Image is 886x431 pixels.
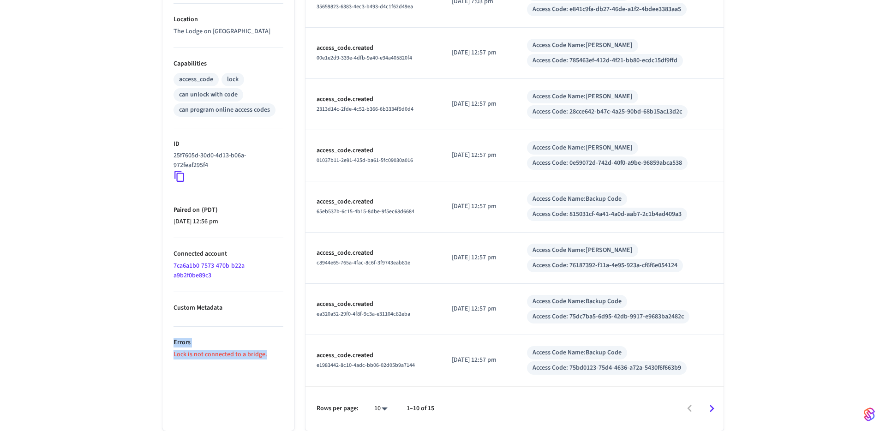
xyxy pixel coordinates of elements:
p: Paired on [174,205,283,215]
p: access_code.created [317,95,430,104]
p: [DATE] 12:57 pm [452,150,505,160]
p: access_code.created [317,197,430,207]
div: Access Code Name: Backup Code [533,297,622,306]
p: [DATE] 12:56 pm [174,217,283,227]
div: Access Code: 75dc7ba5-6d95-42db-9917-e9683ba2482c [533,312,684,322]
p: access_code.created [317,43,430,53]
div: Access Code Name: Backup Code [533,194,622,204]
p: [DATE] 12:57 pm [452,355,505,365]
p: Lock is not connected to a bridge. [174,350,283,359]
div: Access Code Name: Backup Code [533,348,622,358]
p: 1–10 of 15 [407,404,434,413]
a: 7ca6a1b0-7573-470b-b22a-a9b2f0be89c3 [174,261,246,280]
p: Custom Metadata [174,303,283,313]
p: [DATE] 12:57 pm [452,202,505,211]
p: access_code.created [317,351,430,360]
span: 01037b11-2e91-425d-ba61-5fc09030a016 [317,156,413,164]
p: access_code.created [317,146,430,156]
p: Errors [174,338,283,347]
button: Go to next page [701,398,723,419]
img: SeamLogoGradient.69752ec5.svg [864,407,875,422]
div: lock [227,75,239,84]
p: [DATE] 12:57 pm [452,48,505,58]
div: Access Code Name: [PERSON_NAME] [533,245,633,255]
span: ( PDT ) [200,205,218,215]
p: [DATE] 12:57 pm [452,99,505,109]
p: Location [174,15,283,24]
div: Access Code: 75bd0123-75d4-4636-a72a-5430f6f663b9 [533,363,681,373]
p: Rows per page: [317,404,359,413]
div: Access Code: 0e59072d-742d-40f0-a9be-96859abca538 [533,158,682,168]
p: Connected account [174,249,283,259]
div: Access Code: 785463ef-412d-4f21-bb80-ecdc15df9ffd [533,56,677,66]
div: Access Code: 815031cf-4a41-4a0d-aab7-2c1b4ad409a3 [533,210,682,219]
div: Access Code: 28cce642-b47c-4a25-90bd-68b15ac13d2c [533,107,682,117]
span: 2313d14c-2fde-4c52-b366-6b3334f9d0d4 [317,105,413,113]
p: access_code.created [317,299,430,309]
p: [DATE] 12:57 pm [452,253,505,263]
span: 35659823-6383-4ec3-b493-d4c1f62d49ea [317,3,413,11]
span: 65eb537b-6c15-4b15-8dbe-9f5ec68d6684 [317,208,414,215]
div: Access Code Name: [PERSON_NAME] [533,143,633,153]
div: Access Code Name: [PERSON_NAME] [533,92,633,102]
span: ea320a52-29f0-4f8f-9c3a-e31104c82eba [317,310,410,318]
div: 10 [370,402,392,415]
p: ID [174,139,283,149]
div: Access Code Name: [PERSON_NAME] [533,41,633,50]
div: can unlock with code [179,90,238,100]
p: 25f7605d-30d0-4d13-b06a-972feaf295f4 [174,151,280,170]
div: Access Code: 76187392-f11a-4e95-923a-cf6f6e054124 [533,261,677,270]
div: access_code [179,75,213,84]
p: [DATE] 12:57 pm [452,304,505,314]
p: Capabilities [174,59,283,69]
p: access_code.created [317,248,430,258]
div: can program online access codes [179,105,270,115]
span: 00e1e2d9-339e-4dfb-9a40-e94a405820f4 [317,54,412,62]
p: The Lodge on [GEOGRAPHIC_DATA] [174,27,283,36]
span: e1983442-8c10-4adc-bb06-02d05b9a7144 [317,361,415,369]
div: Access Code: e841c9fa-db27-46de-a1f2-4bdee3383aa5 [533,5,681,14]
span: c8944e65-765a-4fac-8c6f-3f9743eab81e [317,259,410,267]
